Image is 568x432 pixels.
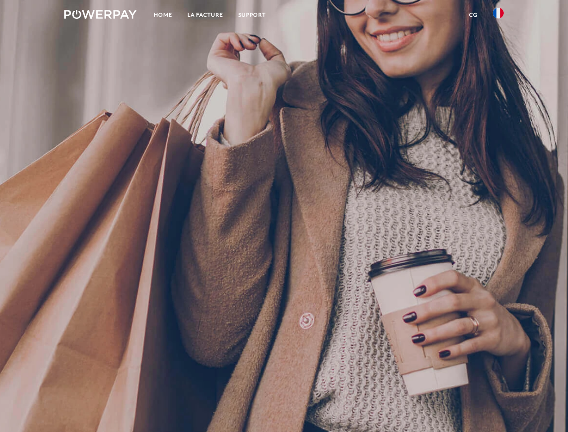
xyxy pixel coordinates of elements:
[146,7,180,23] a: Home
[180,7,231,23] a: LA FACTURE
[64,10,137,19] img: logo-powerpay-white.svg
[493,8,504,18] img: fr
[461,7,485,23] a: CG
[231,7,273,23] a: Support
